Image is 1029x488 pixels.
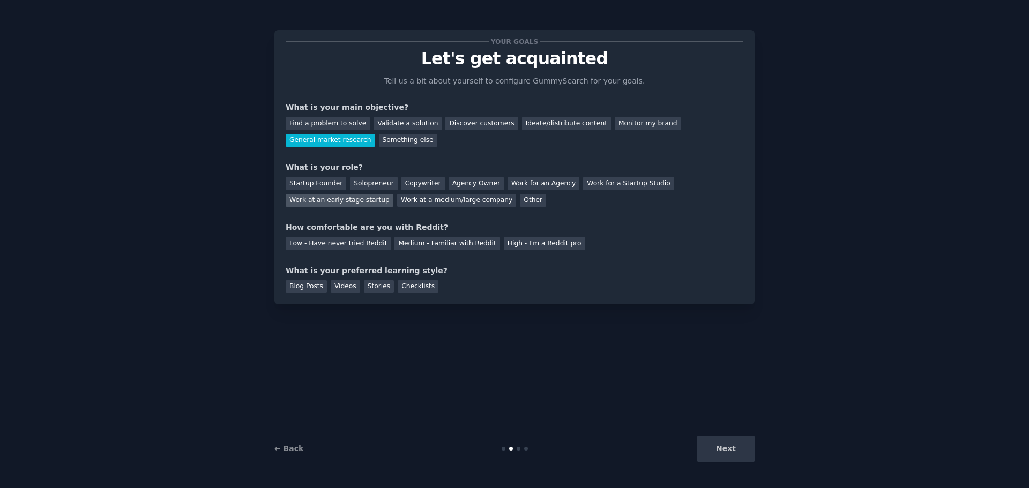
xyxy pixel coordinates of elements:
[394,237,499,250] div: Medium - Familiar with Reddit
[398,280,438,294] div: Checklists
[504,237,585,250] div: High - I'm a Reddit pro
[615,117,681,130] div: Monitor my brand
[286,102,743,113] div: What is your main objective?
[286,265,743,276] div: What is your preferred learning style?
[397,194,516,207] div: Work at a medium/large company
[350,177,397,190] div: Solopreneur
[274,444,303,453] a: ← Back
[286,222,743,233] div: How comfortable are you with Reddit?
[508,177,579,190] div: Work for an Agency
[286,237,391,250] div: Low - Have never tried Reddit
[583,177,674,190] div: Work for a Startup Studio
[401,177,445,190] div: Copywriter
[286,194,393,207] div: Work at an early stage startup
[445,117,518,130] div: Discover customers
[379,134,437,147] div: Something else
[286,177,346,190] div: Startup Founder
[286,117,370,130] div: Find a problem to solve
[364,280,394,294] div: Stories
[331,280,360,294] div: Videos
[286,162,743,173] div: What is your role?
[489,36,540,47] span: Your goals
[286,280,327,294] div: Blog Posts
[286,134,375,147] div: General market research
[522,117,611,130] div: Ideate/distribute content
[286,49,743,68] p: Let's get acquainted
[374,117,442,130] div: Validate a solution
[449,177,504,190] div: Agency Owner
[379,76,650,87] p: Tell us a bit about yourself to configure GummySearch for your goals.
[520,194,546,207] div: Other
